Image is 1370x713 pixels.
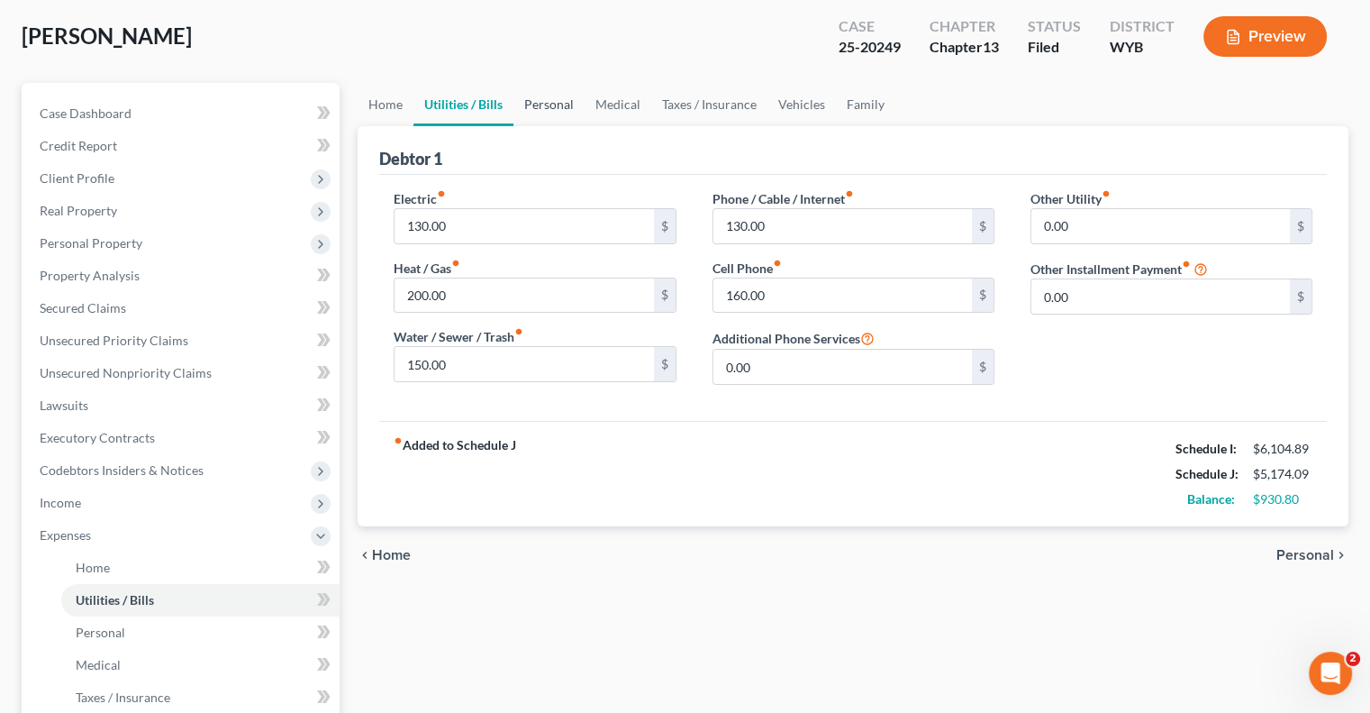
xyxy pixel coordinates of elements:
[40,495,81,510] span: Income
[1030,260,1191,279] label: Other Installment Payment
[395,209,653,243] input: --
[40,138,117,153] span: Credit Report
[972,279,993,313] div: $
[76,657,121,672] span: Medical
[1276,548,1348,562] button: Personal chevron_right
[395,347,653,381] input: --
[1276,548,1334,562] span: Personal
[930,37,999,58] div: Chapter
[61,649,340,681] a: Medical
[358,548,372,562] i: chevron_left
[40,300,126,315] span: Secured Claims
[1182,260,1191,269] i: fiber_manual_record
[1175,466,1238,481] strong: Schedule J:
[437,189,446,198] i: fiber_manual_record
[839,37,901,58] div: 25-20249
[1253,490,1312,508] div: $930.80
[76,592,154,608] span: Utilities / Bills
[773,259,782,268] i: fiber_manual_record
[654,279,676,313] div: $
[1334,548,1348,562] i: chevron_right
[40,365,212,380] span: Unsecured Nonpriority Claims
[40,398,88,413] span: Lawsuits
[654,209,676,243] div: $
[25,357,340,389] a: Unsecured Nonpriority Claims
[713,350,972,384] input: --
[451,259,460,268] i: fiber_manual_record
[413,83,513,126] a: Utilities / Bills
[394,259,460,278] label: Heat / Gas
[76,690,170,705] span: Taxes / Insurance
[76,560,110,575] span: Home
[1290,279,1311,314] div: $
[25,130,340,162] a: Credit Report
[712,189,854,208] label: Phone / Cable / Internet
[513,83,585,126] a: Personal
[1187,491,1235,507] strong: Balance:
[1309,652,1352,695] iframe: Intercom live chat
[836,83,895,126] a: Family
[40,105,132,121] span: Case Dashboard
[61,617,340,649] a: Personal
[395,279,653,313] input: --
[1346,652,1360,666] span: 2
[972,350,993,384] div: $
[713,279,972,313] input: --
[394,189,446,208] label: Electric
[839,16,901,37] div: Case
[358,83,413,126] a: Home
[712,259,782,278] label: Cell Phone
[1110,37,1175,58] div: WYB
[25,292,340,325] a: Secured Claims
[76,625,125,640] span: Personal
[25,422,340,454] a: Executory Contracts
[1028,37,1081,58] div: Filed
[61,552,340,584] a: Home
[1110,16,1175,37] div: District
[25,325,340,357] a: Unsecured Priority Claims
[1253,465,1312,483] div: $5,174.09
[1290,209,1311,243] div: $
[372,548,411,562] span: Home
[1175,441,1237,456] strong: Schedule I:
[358,548,411,562] button: chevron_left Home
[40,430,155,445] span: Executory Contracts
[845,189,854,198] i: fiber_manual_record
[40,203,117,218] span: Real Property
[379,148,442,169] div: Debtor 1
[585,83,651,126] a: Medical
[40,235,142,251] span: Personal Property
[514,327,523,336] i: fiber_manual_record
[25,97,340,130] a: Case Dashboard
[22,23,192,49] span: [PERSON_NAME]
[394,436,516,512] strong: Added to Schedule J
[25,260,340,292] a: Property Analysis
[1203,16,1327,57] button: Preview
[651,83,767,126] a: Taxes / Insurance
[654,347,676,381] div: $
[61,584,340,617] a: Utilities / Bills
[767,83,836,126] a: Vehicles
[1028,16,1081,37] div: Status
[1031,209,1290,243] input: --
[712,327,875,349] label: Additional Phone Services
[1031,279,1290,314] input: --
[394,327,523,346] label: Water / Sewer / Trash
[1102,189,1111,198] i: fiber_manual_record
[972,209,993,243] div: $
[930,16,999,37] div: Chapter
[713,209,972,243] input: --
[40,462,204,478] span: Codebtors Insiders & Notices
[983,38,999,55] span: 13
[25,389,340,422] a: Lawsuits
[394,436,403,445] i: fiber_manual_record
[40,170,114,186] span: Client Profile
[40,527,91,543] span: Expenses
[40,268,140,283] span: Property Analysis
[1253,440,1312,458] div: $6,104.89
[1030,189,1111,208] label: Other Utility
[40,333,188,348] span: Unsecured Priority Claims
